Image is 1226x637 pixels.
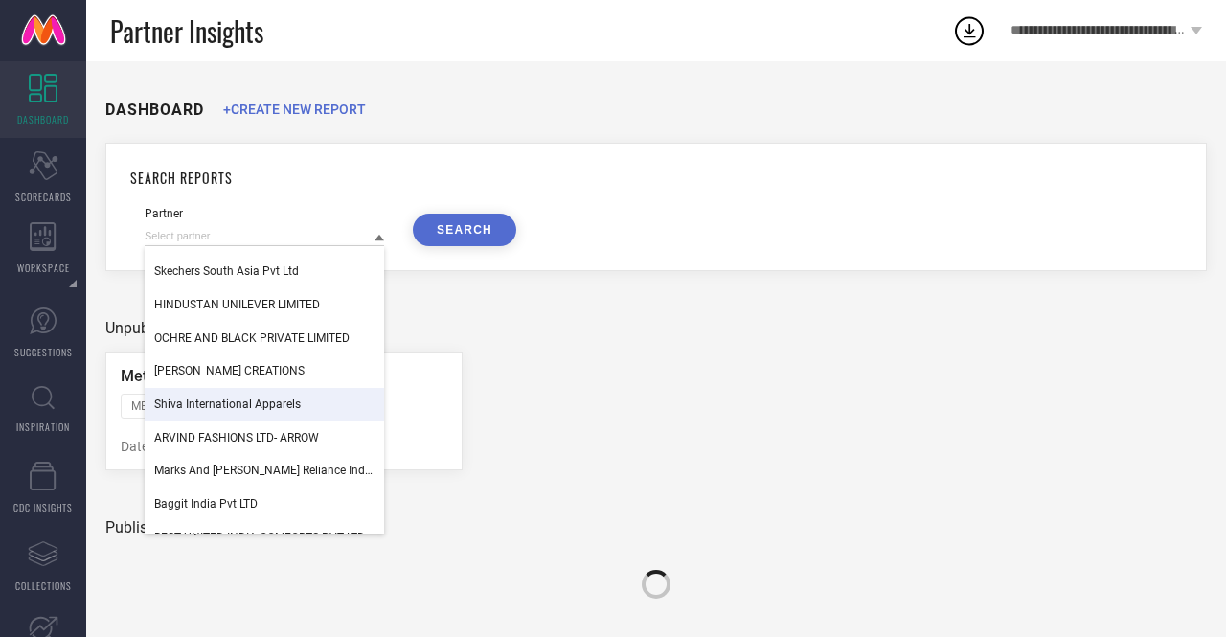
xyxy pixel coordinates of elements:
div: BEST UNITED INDIA COMFORTS PVT LTD [145,521,384,554]
div: Shiva International Apparels [145,388,384,421]
span: Baggit India Pvt LTD [154,497,258,511]
div: Partner [145,207,384,220]
span: Partner Insights [110,11,263,51]
span: SUGGESTIONS [14,345,73,359]
span: HINDUSTAN UNILEVER LIMITED [154,298,320,311]
span: COLLECTIONS [15,579,72,593]
span: ARVIND FASHIONS LTD- ARROW [154,431,319,444]
div: Open download list [952,13,987,48]
div: Unpublished Reports (1) [105,319,1207,337]
h1: DASHBOARD [105,101,204,119]
div: Published Reports [105,518,1207,536]
span: [PERSON_NAME] CREATIONS [154,364,305,377]
h1: SEARCH REPORTS [130,168,1182,188]
span: CDC INSIGHTS [13,500,73,514]
div: SIDHBALI CREATIONS [145,354,384,387]
span: OCHRE AND BLACK PRIVATE LIMITED [154,331,350,345]
span: Marks And [PERSON_NAME] Reliance India Private Limited [154,464,375,477]
span: WORKSPACE [17,261,70,275]
div: HINDUSTAN UNILEVER LIMITED [145,288,384,321]
button: SEARCH [413,214,516,246]
span: INSPIRATION [16,420,70,434]
span: Metro [121,367,162,385]
div: Baggit India Pvt LTD [145,488,384,520]
div: Marks And Spencer Reliance India Private Limited [145,454,384,487]
span: Skechers South Asia Pvt Ltd [154,264,299,278]
span: Shiva International Apparels [154,398,301,411]
span: METRO [131,399,169,413]
span: Date range: [121,439,189,454]
div: ARVIND FASHIONS LTD- ARROW [145,421,384,454]
span: +CREATE NEW REPORT [223,102,366,117]
span: BEST UNITED INDIA COMFORTS PVT LTD [154,531,365,544]
div: Skechers South Asia Pvt Ltd [145,255,384,287]
input: Select partner [145,226,384,246]
span: DASHBOARD [17,112,69,126]
div: OCHRE AND BLACK PRIVATE LIMITED [145,322,384,354]
span: SCORECARDS [15,190,72,204]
